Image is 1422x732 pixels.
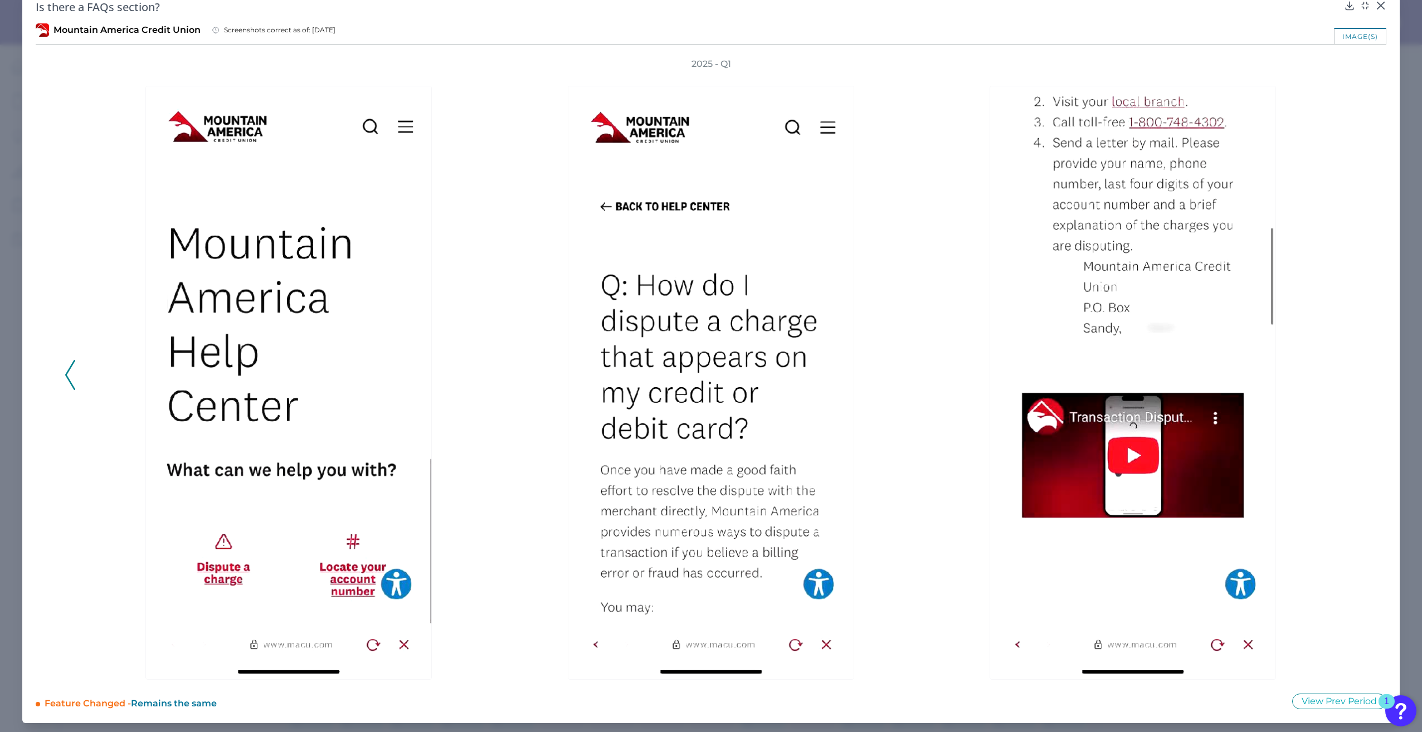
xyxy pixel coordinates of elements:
[45,693,345,710] div: Feature Changed -
[36,23,49,37] img: Mountain America Credit Union
[131,698,217,709] span: Remains the same
[145,86,432,680] img: 354-03-MS-Q1-2025-MACU.png
[990,86,1276,680] img: 354-05-MS-Q1-2025-MACU.png
[1292,694,1386,709] button: View Prev Period
[1334,28,1386,44] div: image(s)
[568,86,854,680] img: 354-04-MS-Q1-2025-MACU.png
[1385,695,1416,726] button: Open Resource Center, 1 new notification
[691,58,731,70] h3: 2025 - Q1
[53,24,201,36] span: Mountain America Credit Union
[224,26,335,35] span: Screenshots correct as of: [DATE]
[1384,701,1389,716] div: 1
